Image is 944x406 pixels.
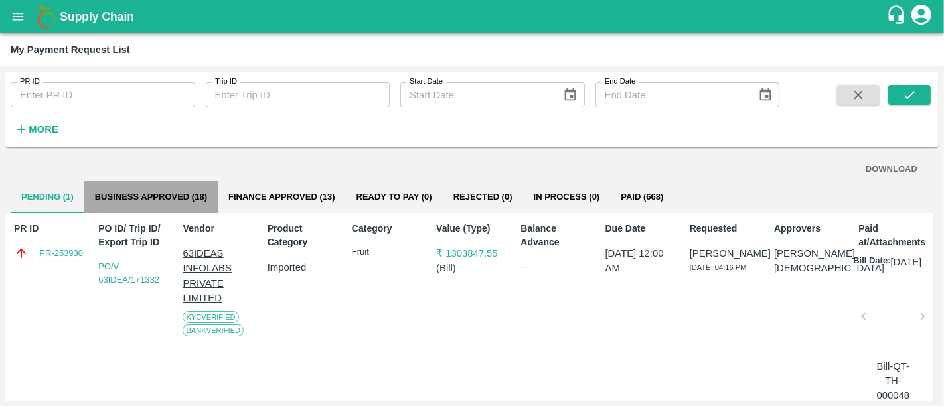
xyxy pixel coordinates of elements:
[909,3,933,31] div: account of current user
[346,181,443,213] button: Ready To Pay (0)
[11,82,195,107] input: Enter PR ID
[610,181,674,213] button: Paid (668)
[886,5,909,29] div: customer-support
[215,76,237,87] label: Trip ID
[605,222,677,236] p: Due Date
[11,181,84,213] button: Pending (1)
[436,222,508,236] p: Value (Type)
[753,82,778,107] button: Choose date
[352,222,424,236] p: Category
[183,246,254,305] p: 63IDEAS INFOLABS PRIVATE LIMITED
[183,324,244,336] span: Bank Verified
[98,222,170,249] p: PO ID/ Trip ID/ Export Trip ID
[352,246,424,259] p: Fruit
[39,247,83,260] a: PR-253930
[268,222,339,249] p: Product Category
[605,76,635,87] label: End Date
[558,82,583,107] button: Choose date
[774,222,846,236] p: Approvers
[520,222,592,249] p: Balance Advance
[206,82,390,107] input: Enter Trip ID
[860,158,923,181] button: DOWNLOAD
[869,359,917,403] p: Bill-QT-TH-000048
[33,3,60,30] img: logo
[60,10,134,23] b: Supply Chain
[853,255,890,269] p: Bill Date:
[3,1,33,32] button: open drawer
[14,222,86,236] p: PR ID
[690,263,747,271] span: [DATE] 04:16 PM
[268,260,339,275] p: Imported
[410,76,443,87] label: Start Date
[183,222,254,236] p: Vendor
[60,7,886,26] a: Supply Chain
[183,311,238,323] span: KYC Verified
[400,82,552,107] input: Start Date
[84,181,218,213] button: Business Approved (18)
[690,222,761,236] p: Requested
[218,181,346,213] button: Finance Approved (13)
[891,255,922,269] p: [DATE]
[98,261,159,285] a: PO/V 63IDEA/171332
[523,181,611,213] button: In Process (0)
[20,76,40,87] label: PR ID
[11,118,62,141] button: More
[595,82,747,107] input: End Date
[520,260,592,273] div: --
[436,261,508,275] p: ( Bill )
[690,246,761,261] p: [PERSON_NAME]
[11,41,130,58] div: My Payment Request List
[774,246,846,276] p: [PERSON_NAME][DEMOGRAPHIC_DATA]
[858,222,930,249] p: Paid at/Attachments
[443,181,523,213] button: Rejected (0)
[436,246,508,261] p: ₹ 1303847.55
[605,246,677,276] p: [DATE] 12:00 AM
[29,124,58,135] strong: More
